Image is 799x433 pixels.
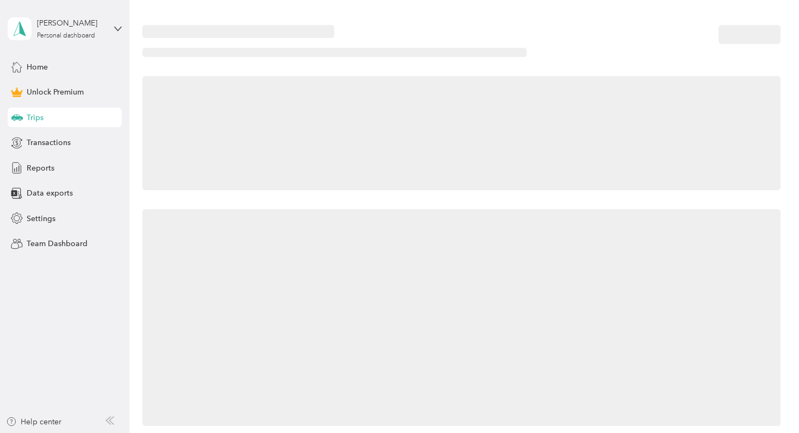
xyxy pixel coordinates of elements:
[27,86,84,98] span: Unlock Premium
[27,213,55,224] span: Settings
[738,372,799,433] iframe: Everlance-gr Chat Button Frame
[27,162,54,174] span: Reports
[27,187,73,199] span: Data exports
[27,137,71,148] span: Transactions
[27,61,48,73] span: Home
[27,238,88,249] span: Team Dashboard
[27,112,43,123] span: Trips
[37,17,105,29] div: [PERSON_NAME]
[37,33,95,39] div: Personal dashboard
[6,416,61,428] button: Help center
